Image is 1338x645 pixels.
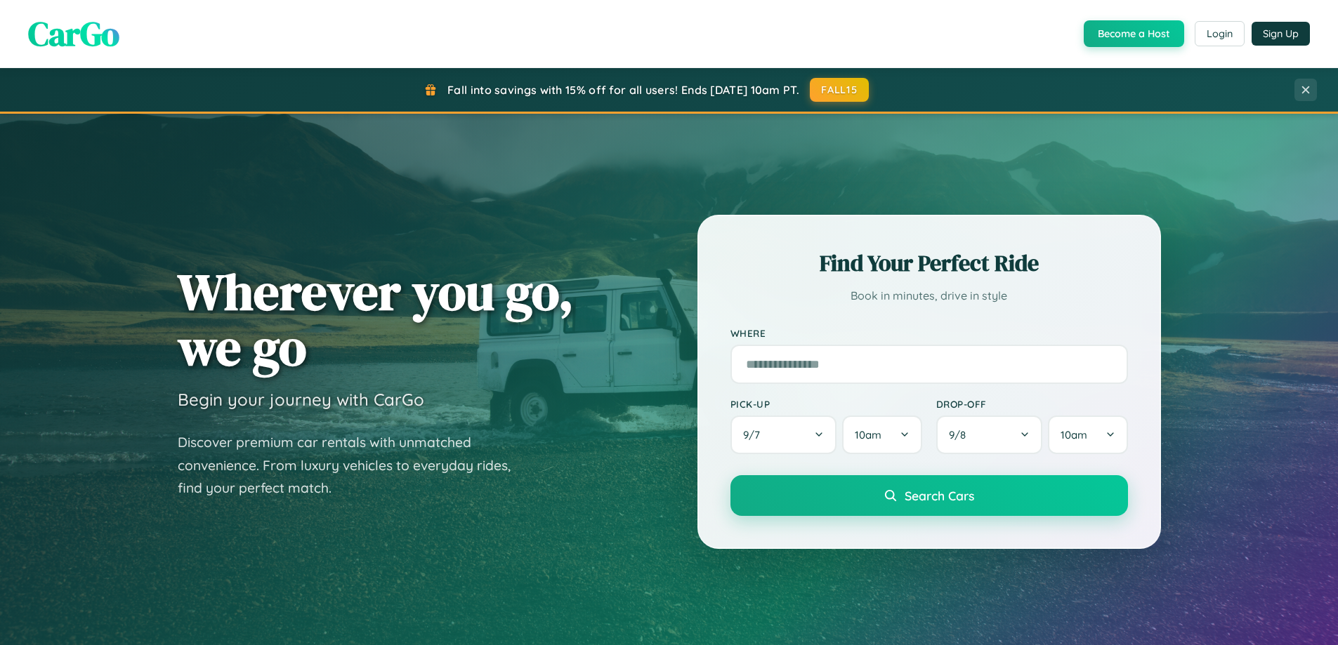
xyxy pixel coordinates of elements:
[1084,20,1184,47] button: Become a Host
[730,286,1128,306] p: Book in minutes, drive in style
[730,475,1128,516] button: Search Cars
[730,327,1128,339] label: Where
[842,415,921,454] button: 10am
[743,428,767,441] span: 9 / 7
[936,415,1043,454] button: 9/8
[730,415,837,454] button: 9/7
[178,264,574,375] h1: Wherever you go, we go
[905,488,974,503] span: Search Cars
[178,431,529,500] p: Discover premium car rentals with unmatched convenience. From luxury vehicles to everyday rides, ...
[730,248,1128,279] h2: Find Your Perfect Ride
[730,398,922,410] label: Pick-up
[447,83,799,97] span: Fall into savings with 15% off for all users! Ends [DATE] 10am PT.
[1252,22,1310,46] button: Sign Up
[855,428,881,441] span: 10am
[936,398,1128,410] label: Drop-off
[1048,415,1127,454] button: 10am
[810,78,869,102] button: FALL15
[178,389,424,410] h3: Begin your journey with CarGo
[1195,21,1245,46] button: Login
[949,428,973,441] span: 9 / 8
[28,11,119,57] span: CarGo
[1061,428,1087,441] span: 10am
